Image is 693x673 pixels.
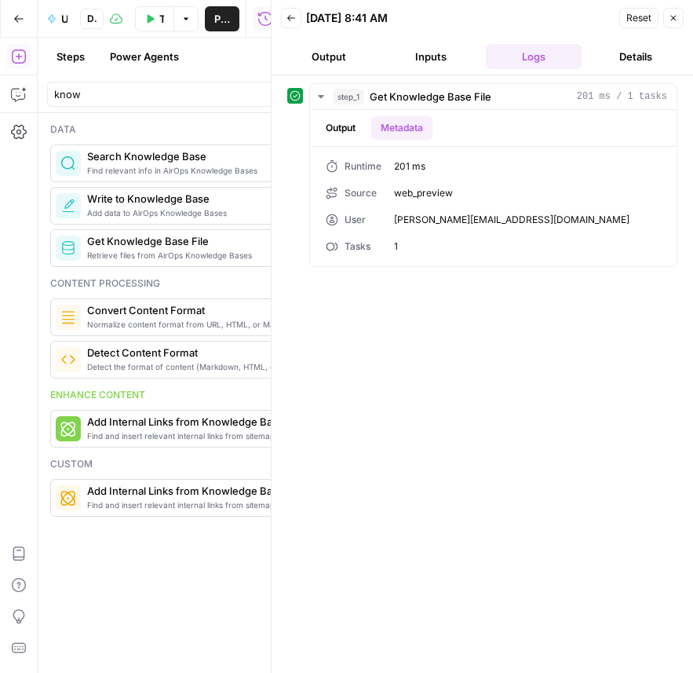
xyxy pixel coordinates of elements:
button: Publish [205,6,239,31]
button: Test Workflow [135,6,173,31]
span: 201 ms / 1 tasks [577,90,667,104]
span: Find relevant info in AirOps Knowledge Bases [87,164,389,177]
div: User [326,213,381,227]
button: Output [281,44,377,69]
span: web_preview [394,186,661,200]
span: Test Workflow [159,11,164,27]
span: Detect the format of content (Markdown, HTML, or Plain Text) [87,360,389,373]
div: 201 ms / 1 tasks [310,110,677,266]
span: Convert Content Format [87,302,389,318]
img: o3r9yhbrn24ooq0tey3lueqptmfj [60,309,76,325]
span: Detect Content Format [87,345,389,360]
span: 1 [394,240,661,254]
button: Metadata [371,116,432,140]
span: Normalize content format from URL, HTML, or Markdown [87,318,389,331]
span: Find and insert relevant internal links from sitemap [87,499,389,511]
span: Publish [214,11,230,27]
div: Content processing [50,276,403,291]
div: Data [50,123,403,137]
button: Inputs [383,44,479,69]
button: Power Agents [100,44,188,69]
button: Steps [47,44,94,69]
span: Draft [87,12,97,26]
span: Add data to AirOps Knowledge Bases [87,207,389,219]
span: Find and insert relevant internal links from sitemap [87,430,389,442]
button: 201 ms / 1 tasks [310,84,677,109]
span: [PERSON_NAME][EMAIL_ADDRESS][DOMAIN_NAME] [394,213,661,227]
span: step_1 [334,89,363,104]
span: Untitled [61,11,67,27]
button: Logs [486,44,582,69]
button: Details [588,44,684,69]
span: Reset [626,11,651,25]
span: Get Knowledge Base File [370,89,491,104]
div: Custom [50,457,403,471]
img: iq9vb2iiqjr2pocp3tftbfsk04xe [60,352,76,368]
div: Enhance content [50,388,403,402]
button: Reset [619,8,658,28]
span: Add Internal Links from Knowledge Base [87,414,389,430]
div: Tasks [326,240,381,254]
span: Get Knowledge Base File [87,233,389,249]
span: Add Internal Links from Knowledge Base - Fork [87,483,389,499]
span: Retrieve files from AirOps Knowledge Bases [87,249,389,262]
div: Runtime [326,159,381,174]
div: Source [326,186,381,200]
button: Output [316,116,365,140]
button: Untitled [38,6,77,31]
span: Write to Knowledge Base [87,191,389,207]
span: Search Knowledge Base [87,148,389,164]
input: Search steps [54,86,399,102]
span: 201 ms [394,159,661,174]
